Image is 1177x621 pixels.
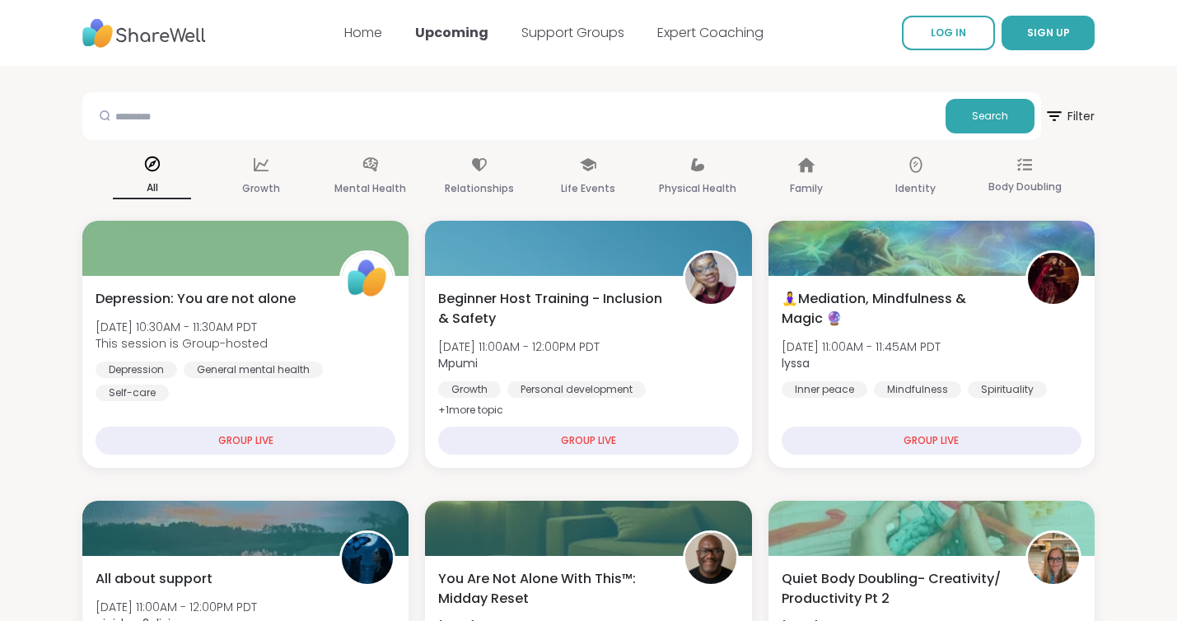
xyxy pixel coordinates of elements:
a: Expert Coaching [657,23,764,42]
p: Life Events [561,179,615,198]
img: Jill_B_Gratitude [1028,533,1079,584]
p: Identity [895,179,936,198]
span: Search [972,109,1008,124]
div: Personal development [507,381,646,398]
a: Support Groups [521,23,624,42]
span: Filter [1044,96,1095,136]
div: GROUP LIVE [438,427,738,455]
p: Family [790,179,823,198]
b: lyssa [782,355,810,371]
div: Growth [438,381,501,398]
span: 🧘‍♀️Mediation, Mindfulness & Magic 🔮 [782,289,1007,329]
img: pipishay2olivia [342,533,393,584]
p: Relationships [445,179,514,198]
span: LOG IN [931,26,966,40]
span: Beginner Host Training - Inclusion & Safety [438,289,664,329]
button: Search [946,99,1035,133]
div: Inner peace [782,381,867,398]
button: SIGN UP [1002,16,1095,50]
p: All [113,178,191,199]
a: LOG IN [902,16,995,50]
button: Filter [1044,92,1095,140]
span: [DATE] 10:30AM - 11:30AM PDT [96,319,268,335]
span: You Are Not Alone With This™: Midday Reset [438,569,664,609]
p: Mental Health [334,179,406,198]
div: Self-care [96,385,169,401]
span: [DATE] 11:00AM - 12:00PM PDT [96,599,257,615]
p: Growth [242,179,280,198]
a: Home [344,23,382,42]
span: All about support [96,569,213,589]
span: [DATE] 11:00AM - 11:45AM PDT [782,339,941,355]
p: Physical Health [659,179,736,198]
div: Depression [96,362,177,378]
img: ShareWell Nav Logo [82,11,206,56]
div: Mindfulness [874,381,961,398]
span: Depression: You are not alone [96,289,296,309]
img: ShareWell [342,253,393,304]
span: [DATE] 11:00AM - 12:00PM PDT [438,339,600,355]
div: General mental health [184,362,323,378]
span: This session is Group-hosted [96,335,268,352]
div: Spirituality [968,381,1047,398]
div: GROUP LIVE [782,427,1081,455]
p: Body Doubling [988,177,1062,197]
img: Mpumi [685,253,736,304]
img: JonathanListens [685,533,736,584]
a: Upcoming [415,23,488,42]
img: lyssa [1028,253,1079,304]
span: SIGN UP [1027,26,1070,40]
b: Mpumi [438,355,478,371]
span: Quiet Body Doubling- Creativity/ Productivity Pt 2 [782,569,1007,609]
div: GROUP LIVE [96,427,395,455]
